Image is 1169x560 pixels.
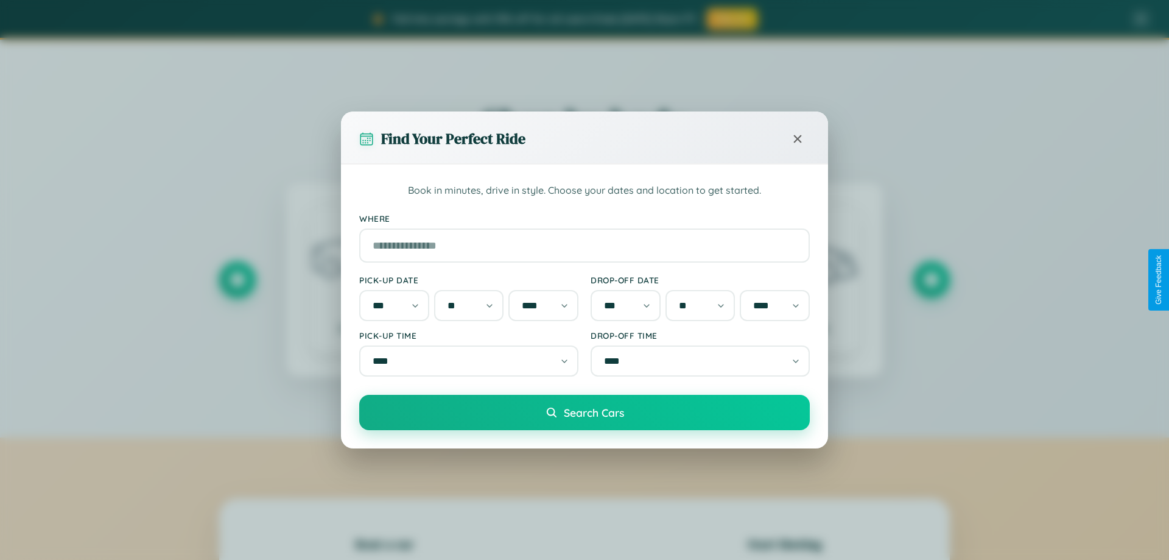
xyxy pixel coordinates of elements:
[564,406,624,419] span: Search Cars
[359,183,810,199] p: Book in minutes, drive in style. Choose your dates and location to get started.
[381,129,525,149] h3: Find Your Perfect Ride
[359,213,810,224] label: Where
[591,330,810,341] label: Drop-off Time
[359,330,578,341] label: Pick-up Time
[591,275,810,285] label: Drop-off Date
[359,275,578,285] label: Pick-up Date
[359,395,810,430] button: Search Cars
